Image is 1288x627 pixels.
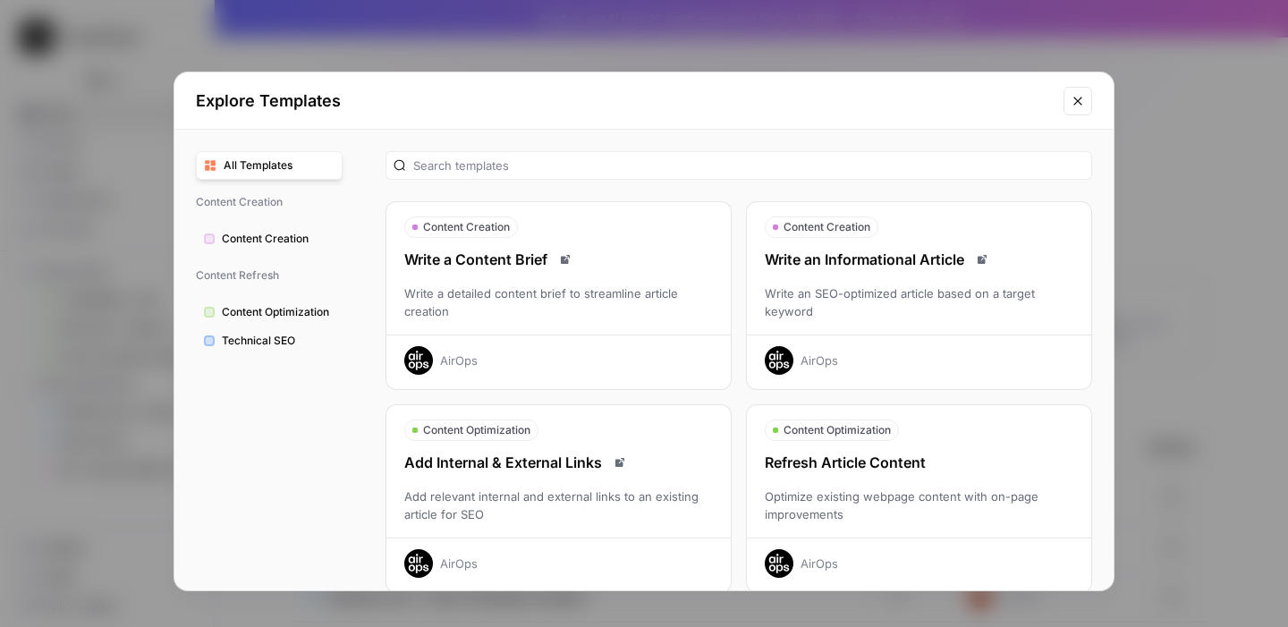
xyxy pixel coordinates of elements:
span: Content Creation [784,219,870,235]
span: All Templates [224,157,335,174]
div: AirOps [801,555,838,572]
div: Write an Informational Article [747,249,1091,270]
span: Content Optimization [423,422,530,438]
button: Technical SEO [196,326,343,355]
div: Write an SEO-optimized article based on a target keyword [747,284,1091,320]
a: Read docs [555,249,576,270]
div: AirOps [440,352,478,369]
span: Content Creation [423,219,510,235]
a: Read docs [971,249,993,270]
span: Content Optimization [222,304,335,320]
a: Read docs [609,452,631,473]
div: AirOps [801,352,838,369]
button: Content Optimization [196,298,343,326]
h2: Explore Templates [196,89,1053,114]
div: Write a Content Brief [386,249,731,270]
div: Write a detailed content brief to streamline article creation [386,284,731,320]
button: All Templates [196,151,343,180]
div: Refresh Article Content [747,452,1091,473]
span: Content Optimization [784,422,891,438]
span: Content Creation [196,187,343,217]
span: Content Creation [222,231,335,247]
button: Content CreationWrite an Informational ArticleRead docsWrite an SEO-optimized article based on a ... [746,201,1092,390]
div: Add Internal & External Links [386,452,731,473]
span: Content Refresh [196,260,343,291]
button: Content OptimizationRefresh Article ContentOptimize existing webpage content with on-page improve... [746,404,1092,593]
span: Technical SEO [222,333,335,349]
div: AirOps [440,555,478,572]
input: Search templates [413,157,1084,174]
div: Optimize existing webpage content with on-page improvements [747,487,1091,523]
button: Content Creation [196,225,343,253]
button: Content CreationWrite a Content BriefRead docsWrite a detailed content brief to streamline articl... [386,201,732,390]
button: Close modal [1063,87,1092,115]
button: Content OptimizationAdd Internal & External LinksRead docsAdd relevant internal and external link... [386,404,732,593]
div: Add relevant internal and external links to an existing article for SEO [386,487,731,523]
